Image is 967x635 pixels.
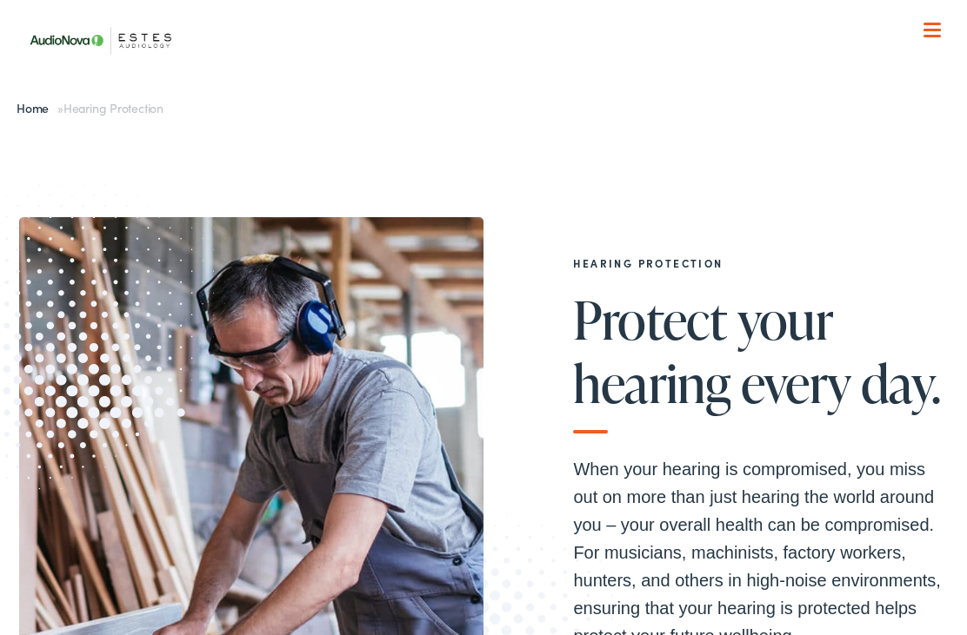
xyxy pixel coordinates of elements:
[63,99,163,116] span: Hearing Protection
[32,69,948,123] a: What We Offer
[573,257,947,269] h2: Hearing Protection
[573,291,727,348] span: Protect
[17,99,57,116] a: Home
[737,291,834,348] span: your
[861,354,941,412] span: day.
[573,354,730,412] span: hearing
[741,354,851,412] span: every
[17,99,163,116] span: »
